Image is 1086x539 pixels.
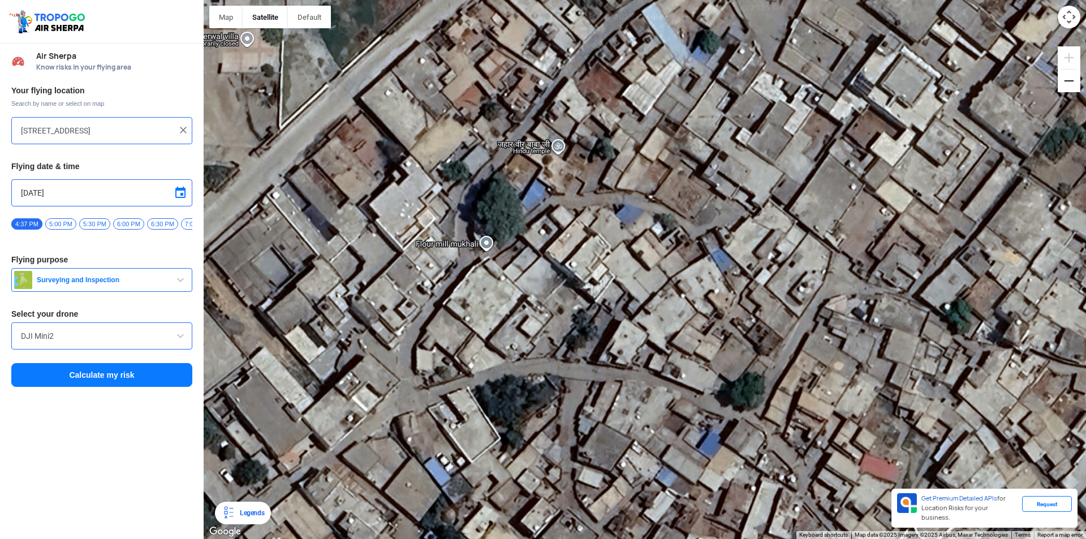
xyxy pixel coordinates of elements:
button: Zoom in [1058,46,1080,69]
button: Zoom out [1058,70,1080,92]
span: 7:00 PM [181,218,212,230]
span: Map data ©2025 Imagery ©2025 Airbus, Maxar Technologies [855,532,1008,538]
h3: Flying purpose [11,256,192,264]
h3: Select your drone [11,310,192,318]
span: Air Sherpa [36,51,192,61]
img: Legends [222,506,235,520]
button: Keyboard shortcuts [799,531,848,539]
input: Search by name or Brand [21,329,183,343]
span: Know risks in your flying area [36,63,192,72]
div: for Location Risks for your business. [917,493,1022,523]
a: Report a map error [1037,532,1083,538]
span: 5:30 PM [79,218,110,230]
input: Search your flying location [21,124,174,137]
h3: Flying date & time [11,162,192,170]
button: Map camera controls [1058,6,1080,28]
button: Show street map [209,6,243,28]
img: Risk Scores [11,54,25,68]
div: Legends [235,506,264,520]
img: ic_close.png [178,124,189,136]
img: Premium APIs [897,493,917,513]
img: survey.png [14,271,32,289]
span: 6:00 PM [113,218,144,230]
div: Request [1022,496,1072,512]
img: Google [206,524,244,539]
span: 4:37 PM [11,218,42,230]
span: Get Premium Detailed APIs [921,494,997,502]
button: Surveying and Inspection [11,268,192,292]
span: 5:00 PM [45,218,76,230]
input: Select Date [21,186,183,200]
span: 6:30 PM [147,218,178,230]
span: Surveying and Inspection [32,275,174,284]
h3: Your flying location [11,87,192,94]
button: Show satellite imagery [243,6,288,28]
a: Terms [1015,532,1031,538]
img: ic_tgdronemaps.svg [8,8,89,35]
a: Open this area in Google Maps (opens a new window) [206,524,244,539]
button: Calculate my risk [11,363,192,387]
span: Search by name or select on map [11,99,192,108]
